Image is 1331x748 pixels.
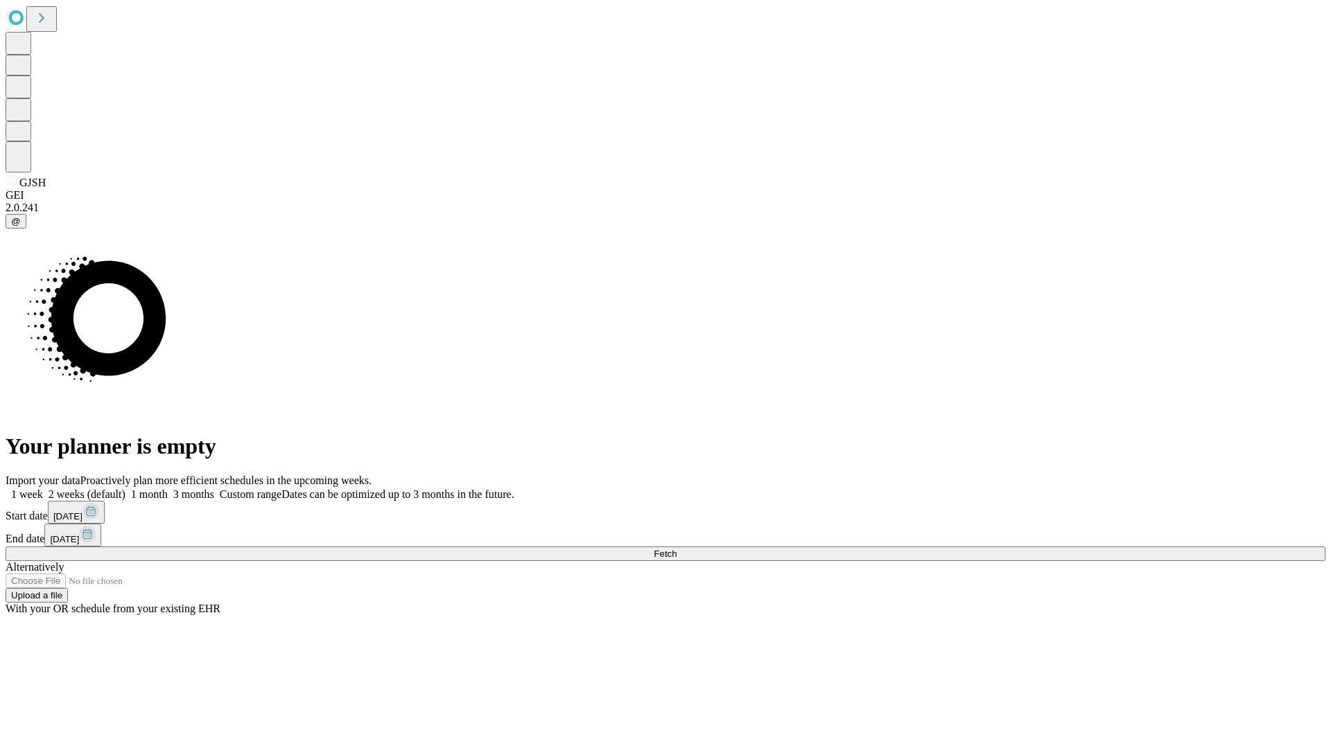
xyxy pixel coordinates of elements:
span: Fetch [654,549,677,559]
span: 1 week [11,488,43,500]
div: End date [6,524,1325,546]
div: GEI [6,189,1325,202]
span: 1 month [131,488,168,500]
span: 2 weeks (default) [49,488,125,500]
button: Fetch [6,546,1325,561]
div: Start date [6,501,1325,524]
span: Proactively plan more efficient schedules in the upcoming weeks. [80,474,372,486]
span: 3 months [173,488,214,500]
h1: Your planner is empty [6,434,1325,459]
button: [DATE] [44,524,101,546]
button: Upload a file [6,588,68,603]
span: GJSH [19,177,46,188]
span: [DATE] [50,534,79,544]
span: Dates can be optimized up to 3 months in the future. [281,488,514,500]
span: Custom range [220,488,281,500]
button: @ [6,214,26,229]
div: 2.0.241 [6,202,1325,214]
span: [DATE] [53,511,82,522]
button: [DATE] [48,501,105,524]
span: @ [11,216,21,226]
span: Alternatively [6,561,64,573]
span: Import your data [6,474,80,486]
span: With your OR schedule from your existing EHR [6,603,220,614]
